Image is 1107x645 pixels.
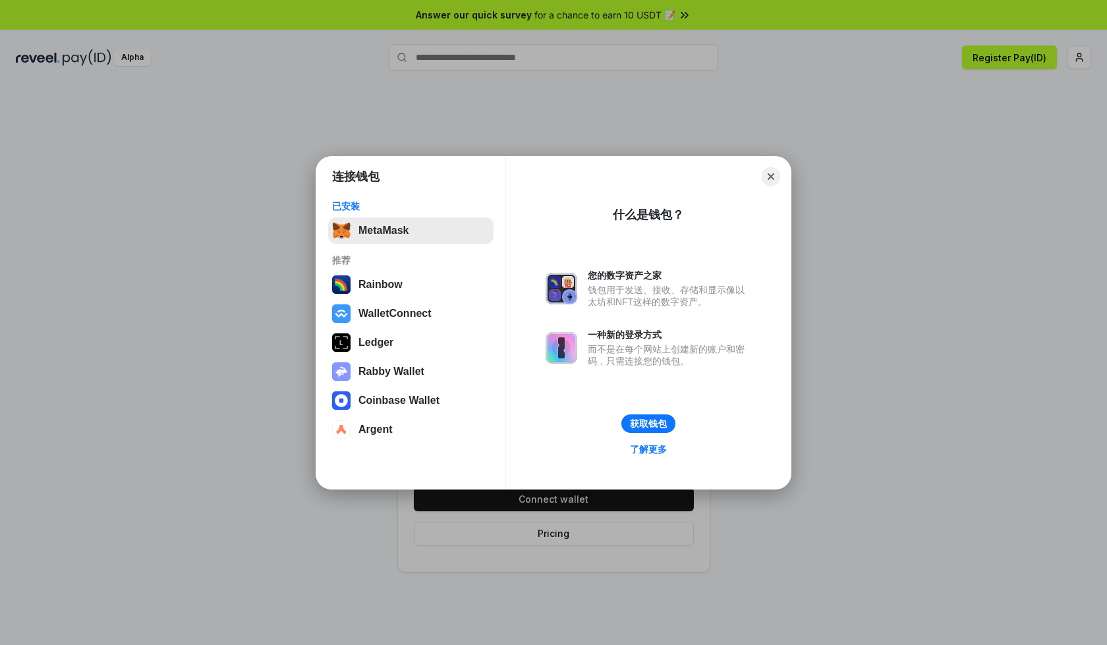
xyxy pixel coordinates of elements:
[622,441,675,458] a: 了解更多
[332,275,351,294] img: svg+xml,%3Csvg%20width%3D%22120%22%20height%3D%22120%22%20viewBox%3D%220%200%20120%20120%22%20fil...
[328,217,494,244] button: MetaMask
[613,207,684,223] div: 什么是钱包？
[630,418,667,430] div: 获取钱包
[630,443,667,455] div: 了解更多
[588,329,751,341] div: 一种新的登录方式
[358,279,403,291] div: Rainbow
[328,271,494,298] button: Rainbow
[332,304,351,323] img: svg+xml,%3Csvg%20width%3D%2228%22%20height%3D%2228%22%20viewBox%3D%220%200%2028%2028%22%20fill%3D...
[588,269,751,281] div: 您的数字资产之家
[358,308,432,320] div: WalletConnect
[328,416,494,443] button: Argent
[546,332,577,364] img: svg+xml,%3Csvg%20xmlns%3D%22http%3A%2F%2Fwww.w3.org%2F2000%2Fsvg%22%20fill%3D%22none%22%20viewBox...
[588,284,751,308] div: 钱包用于发送、接收、存储和显示像以太坊和NFT这样的数字资产。
[332,362,351,381] img: svg+xml,%3Csvg%20xmlns%3D%22http%3A%2F%2Fwww.w3.org%2F2000%2Fsvg%22%20fill%3D%22none%22%20viewBox...
[358,225,409,237] div: MetaMask
[332,420,351,439] img: svg+xml,%3Csvg%20width%3D%2228%22%20height%3D%2228%22%20viewBox%3D%220%200%2028%2028%22%20fill%3D...
[332,254,490,266] div: 推荐
[588,343,751,367] div: 而不是在每个网站上创建新的账户和密码，只需连接您的钱包。
[358,424,393,435] div: Argent
[328,387,494,414] button: Coinbase Wallet
[358,366,424,378] div: Rabby Wallet
[546,273,577,304] img: svg+xml,%3Csvg%20xmlns%3D%22http%3A%2F%2Fwww.w3.org%2F2000%2Fsvg%22%20fill%3D%22none%22%20viewBox...
[358,337,393,349] div: Ledger
[621,414,675,433] button: 获取钱包
[328,358,494,385] button: Rabby Wallet
[332,169,380,184] h1: 连接钱包
[328,300,494,327] button: WalletConnect
[328,329,494,356] button: Ledger
[332,200,490,212] div: 已安装
[332,391,351,410] img: svg+xml,%3Csvg%20width%3D%2228%22%20height%3D%2228%22%20viewBox%3D%220%200%2028%2028%22%20fill%3D...
[332,333,351,352] img: svg+xml,%3Csvg%20xmlns%3D%22http%3A%2F%2Fwww.w3.org%2F2000%2Fsvg%22%20width%3D%2228%22%20height%3...
[762,167,780,186] button: Close
[358,395,440,407] div: Coinbase Wallet
[332,221,351,240] img: svg+xml,%3Csvg%20fill%3D%22none%22%20height%3D%2233%22%20viewBox%3D%220%200%2035%2033%22%20width%...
